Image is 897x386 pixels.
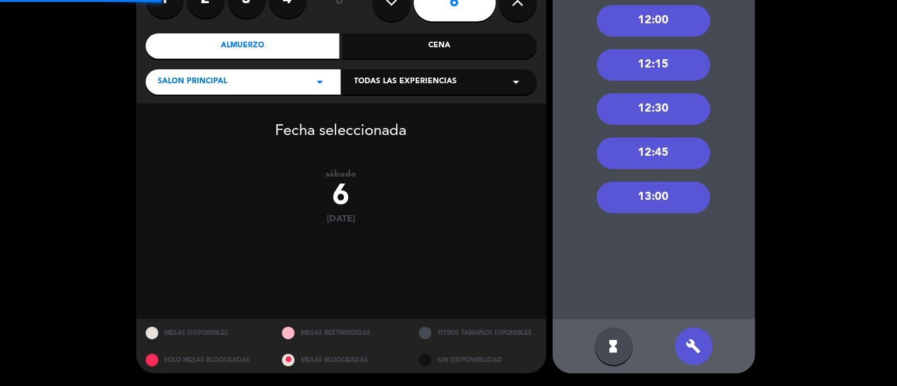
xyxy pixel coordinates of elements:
div: 12:00 [597,5,710,37]
i: arrow_drop_down [313,74,328,90]
div: [DATE] [136,214,546,225]
div: 12:30 [597,93,710,125]
div: OTROS TAMAÑOS DIPONIBLES [409,319,546,346]
i: arrow_drop_down [509,74,524,90]
div: 12:45 [597,137,710,169]
div: Almuerzo [146,33,340,59]
span: Todas las experiencias [355,76,457,88]
div: 13:00 [597,182,710,213]
span: Salon Principal [158,76,228,88]
div: 6 [136,180,546,214]
i: hourglass_full [606,339,621,354]
div: sábado [136,169,546,180]
div: 12:15 [597,49,710,81]
div: MESAS BLOQUEADAS [273,346,409,373]
div: MESAS RESTRINGIDAS [273,319,409,346]
div: SIN DISPONIBILIDAD [409,346,546,373]
div: Cena [343,33,537,59]
div: MESAS DISPONIBLES [136,319,273,346]
i: build [686,339,701,354]
div: SOLO MESAS BLOQUEADAS [136,346,273,373]
div: Fecha seleccionada [136,103,546,144]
